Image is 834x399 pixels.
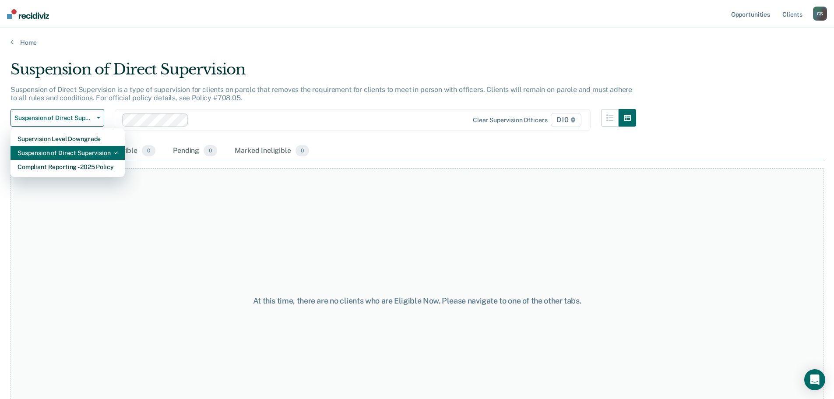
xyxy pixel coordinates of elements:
img: Recidiviz [7,9,49,19]
div: At this time, there are no clients who are Eligible Now. Please navigate to one of the other tabs. [214,296,620,306]
a: Home [11,39,823,46]
div: C S [813,7,827,21]
span: Suspension of Direct Supervision [14,114,93,122]
span: 0 [296,145,309,156]
div: Suspension of Direct Supervision [11,60,636,85]
div: Marked Ineligible0 [233,141,311,161]
div: Supervision Level Downgrade [18,132,118,146]
div: Clear supervision officers [473,117,547,124]
button: CS [813,7,827,21]
button: Suspension of Direct Supervision [11,109,104,127]
span: D10 [551,113,581,127]
p: Suspension of Direct Supervision is a type of supervision for clients on parole that removes the ... [11,85,632,102]
div: Pending0 [171,141,219,161]
span: 0 [204,145,217,156]
div: Compliant Reporting - 2025 Policy [18,160,118,174]
div: Suspension of Direct Supervision [18,146,118,160]
span: 0 [142,145,155,156]
div: Open Intercom Messenger [804,369,825,390]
